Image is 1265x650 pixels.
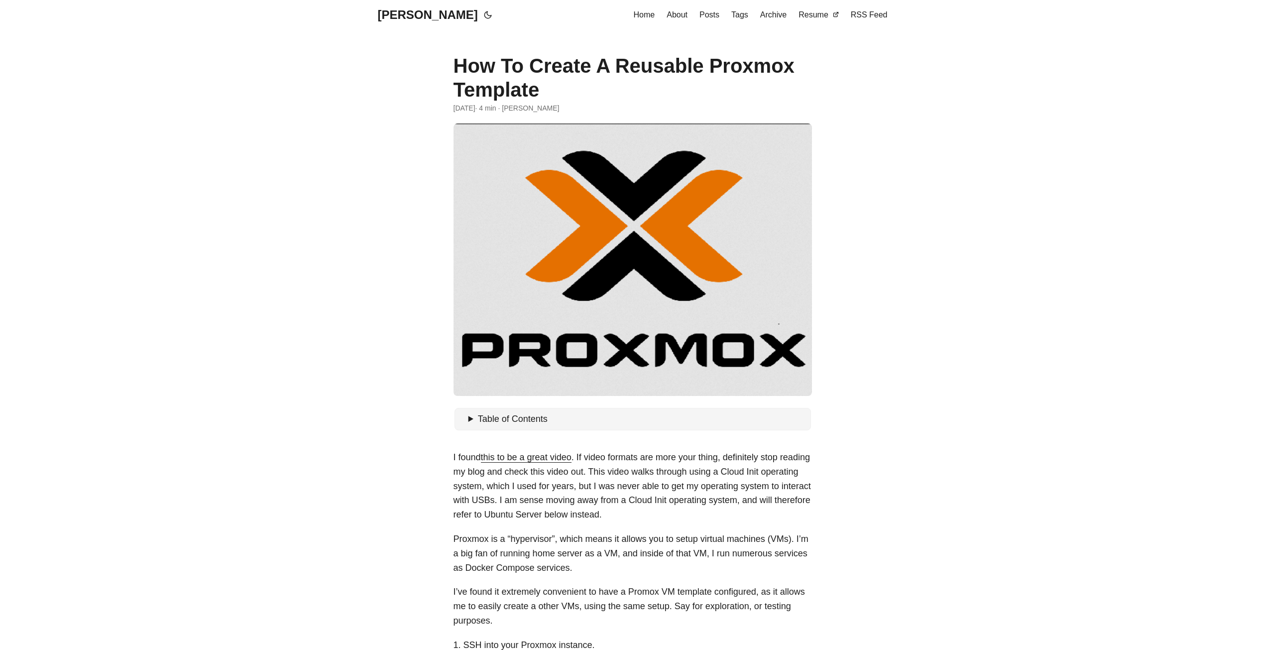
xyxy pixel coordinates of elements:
[454,54,812,102] h1: How To Create A Reusable Proxmox Template
[454,103,812,114] div: · 4 min · [PERSON_NAME]
[454,585,812,628] p: I’ve found it extremely convenient to have a Promox VM template configured, as it allows me to ea...
[851,10,888,19] span: RSS Feed
[478,414,548,424] span: Table of Contents
[468,412,807,426] summary: Table of Contents
[731,10,748,19] span: Tags
[760,10,787,19] span: Archive
[699,10,719,19] span: Posts
[454,450,812,522] p: I found . If video formats are more your thing, definitely stop reading my blog and check this vi...
[634,10,655,19] span: Home
[454,532,812,575] p: Proxmox is a “hypervisor”, which means it allows you to setup virtual machines (VMs). I’m a big f...
[799,10,828,19] span: Resume
[667,10,688,19] span: About
[481,452,572,462] a: this to be a great video
[454,103,475,114] span: 2024-04-25 21:23:35 -0400 -0400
